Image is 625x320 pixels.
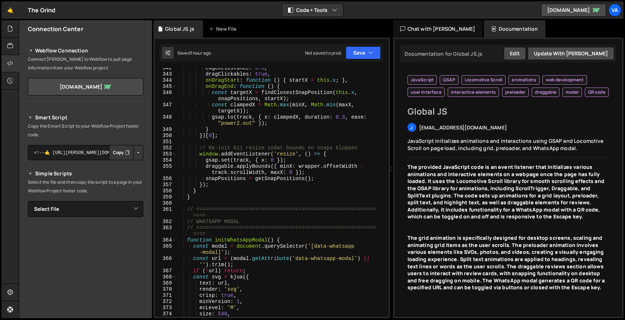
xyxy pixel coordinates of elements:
[155,145,177,151] div: 352
[155,286,177,293] div: 370
[155,293,177,299] div: 371
[155,243,177,256] div: 365
[155,311,177,317] div: 374
[155,176,177,182] div: 356
[155,280,177,286] div: 369
[541,4,606,17] a: [DOMAIN_NAME]
[28,78,143,95] a: [DOMAIN_NAME]
[190,50,211,56] div: 1 hour ago
[566,89,579,95] span: modal
[28,25,83,33] h2: Connection Center
[155,127,177,133] div: 349
[165,25,194,33] div: Global JS.js
[535,89,556,95] span: draggable
[155,84,177,90] div: 345
[155,133,177,139] div: 350
[28,145,143,160] textarea: <!--🤙 [URL][PERSON_NAME][DOMAIN_NAME]> <script>document.addEventListener("DOMContentLoaded", func...
[155,200,177,206] div: 360
[155,139,177,145] div: 351
[155,206,177,219] div: 361
[109,145,134,160] button: Copy
[28,46,143,55] h2: Webflow Connection
[28,169,143,178] h2: Simple Scripts
[407,234,605,291] strong: The grid animation is specifically designed for desktop screens, scaling and animating grid items...
[28,55,143,72] p: Connect [PERSON_NAME] to Webflow to pull page information from your Webflow project
[588,89,605,95] span: QR code
[28,113,143,122] h2: Smart Script
[282,4,343,17] button: Code + Tools
[411,77,434,83] span: JavaScript
[410,124,413,131] span: j
[28,229,144,294] iframe: YouTube video player
[177,50,211,56] div: Saved
[155,114,177,127] div: 348
[155,102,177,114] div: 347
[155,299,177,305] div: 372
[155,71,177,77] div: 343
[28,178,143,195] p: Select the file and then copy the script to a page in your Webflow Project footer code.
[608,4,621,17] a: Va
[484,20,545,38] div: Documentation
[393,20,483,38] div: Chat with [PERSON_NAME]
[155,305,177,311] div: 373
[546,77,583,83] span: web development
[155,90,177,102] div: 346
[155,65,177,71] div: 342
[346,46,381,59] button: Save
[155,182,177,188] div: 357
[155,219,177,225] div: 362
[155,274,177,280] div: 368
[528,47,614,60] button: Update with [PERSON_NAME]
[109,145,143,160] div: Button group with nested dropdown
[155,151,177,157] div: 353
[155,268,177,274] div: 367
[1,1,19,19] a: 🤙
[411,89,442,95] span: user interface
[402,50,483,57] div: Documentation for Global JS.js
[512,77,536,83] span: animations
[209,25,239,33] div: New File
[155,194,177,200] div: 359
[443,77,455,83] span: GSAP
[28,6,55,14] div: The Grind
[155,188,177,194] div: 358
[504,47,526,60] button: Edit
[155,77,177,84] div: 344
[451,89,496,95] span: interactive elements
[419,124,507,131] span: [EMAIL_ADDRESS][DOMAIN_NAME]
[305,50,341,56] div: Not saved to prod
[407,106,609,117] h2: Global JS
[155,256,177,268] div: 366
[155,225,177,237] div: 363
[28,122,143,139] p: Copy the Smart Script to your Webflow Project footer code.
[155,157,177,163] div: 354
[155,237,177,243] div: 364
[155,163,177,176] div: 355
[505,89,525,95] span: preloader
[465,77,503,83] span: Locomotive Scroll
[407,163,604,220] strong: The provided JavaScript code is an event listener that initializes various animations and interac...
[407,137,604,152] span: JavaScript initializes animations and interactions using GSAP and Locomotive Scroll on page load,...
